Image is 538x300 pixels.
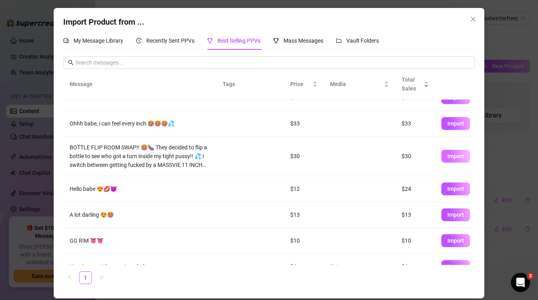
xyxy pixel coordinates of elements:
[447,237,464,244] span: Import
[218,37,260,44] span: Best Selling PPVs
[146,37,194,44] span: Recently Sent PPVs
[95,271,108,284] li: Next Page
[290,80,311,88] span: Price
[395,176,435,202] td: $24
[447,186,464,192] span: Import
[63,17,144,27] span: Import Product from ...
[511,273,530,292] iframe: Intercom live chat
[346,37,379,44] span: Vault Folders
[70,262,210,271] div: Here is an outdoor sextape baby
[70,184,210,193] div: Hello babe 😍💋😈
[216,69,264,100] th: Tags
[99,275,104,280] span: right
[447,153,464,159] span: Import
[324,69,395,100] th: Media
[527,273,534,279] span: 2
[447,212,464,218] span: Import
[336,263,339,271] span: 1
[395,69,435,100] th: Total Sales
[284,69,324,100] th: Price
[441,260,470,273] button: Import
[63,271,76,284] button: left
[63,38,69,43] span: comment
[284,228,324,254] td: $10
[284,37,323,44] span: Mass Messages
[95,271,108,284] button: right
[136,38,142,43] span: history
[330,264,335,269] span: video-camera
[70,236,210,245] div: GG RIM 👅👅
[441,208,470,221] button: Import
[330,80,383,88] span: Media
[63,271,76,284] li: Previous Page
[70,143,210,169] div: BOTTLE FLIP ROOM SWAP!! 🥵🍆 They decided to flip a bottle to see who got a turn inside my tight pu...
[395,111,435,137] td: $33
[395,202,435,228] td: $13
[284,176,324,202] td: $12
[79,271,92,284] li: 1
[273,38,279,43] span: trophy
[284,254,324,280] td: $6
[63,69,216,100] th: Message
[67,275,72,280] span: left
[80,272,91,284] a: 1
[447,263,464,270] span: Import
[441,150,470,163] button: Import
[470,16,476,22] span: close
[441,234,470,247] button: Import
[441,182,470,195] button: Import
[70,119,210,128] div: Ohhh babe, i can feel every inch 🥵🥵🥵💦
[395,228,435,254] td: $10
[336,38,342,43] span: folder
[284,111,324,137] td: $33
[395,137,435,176] td: $30
[467,13,480,25] button: Close
[395,254,435,280] td: $6
[284,202,324,228] td: $13
[74,37,123,44] span: My Message Library
[284,137,324,176] td: $30
[70,210,210,219] div: A lot darling 😍🥵
[207,38,213,43] span: trophy
[402,75,422,93] span: Total Sales
[467,16,480,22] span: Close
[441,117,470,130] button: Import
[75,58,470,67] input: Search messages...
[68,60,74,65] span: search
[447,120,464,127] span: Import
